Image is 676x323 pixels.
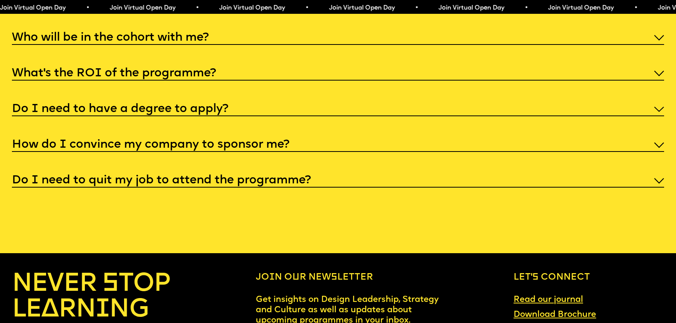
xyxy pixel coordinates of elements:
[12,141,290,149] h5: How do I convince my company to sponsor me?
[514,272,664,283] h6: Let’s connect
[196,5,199,11] span: •
[12,70,216,77] h5: What’s the ROI of the programme?
[12,34,209,42] h5: Who will be in the cohort with me?
[634,5,638,11] span: •
[86,5,89,11] span: •
[12,177,311,185] h5: Do I need to quit my job to attend the programme?
[12,105,229,113] h5: Do I need to have a degree to apply?
[415,5,418,11] span: •
[524,5,528,11] span: •
[256,272,443,283] h6: Join our newsletter
[509,290,588,310] a: Read our journal
[305,5,308,11] span: •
